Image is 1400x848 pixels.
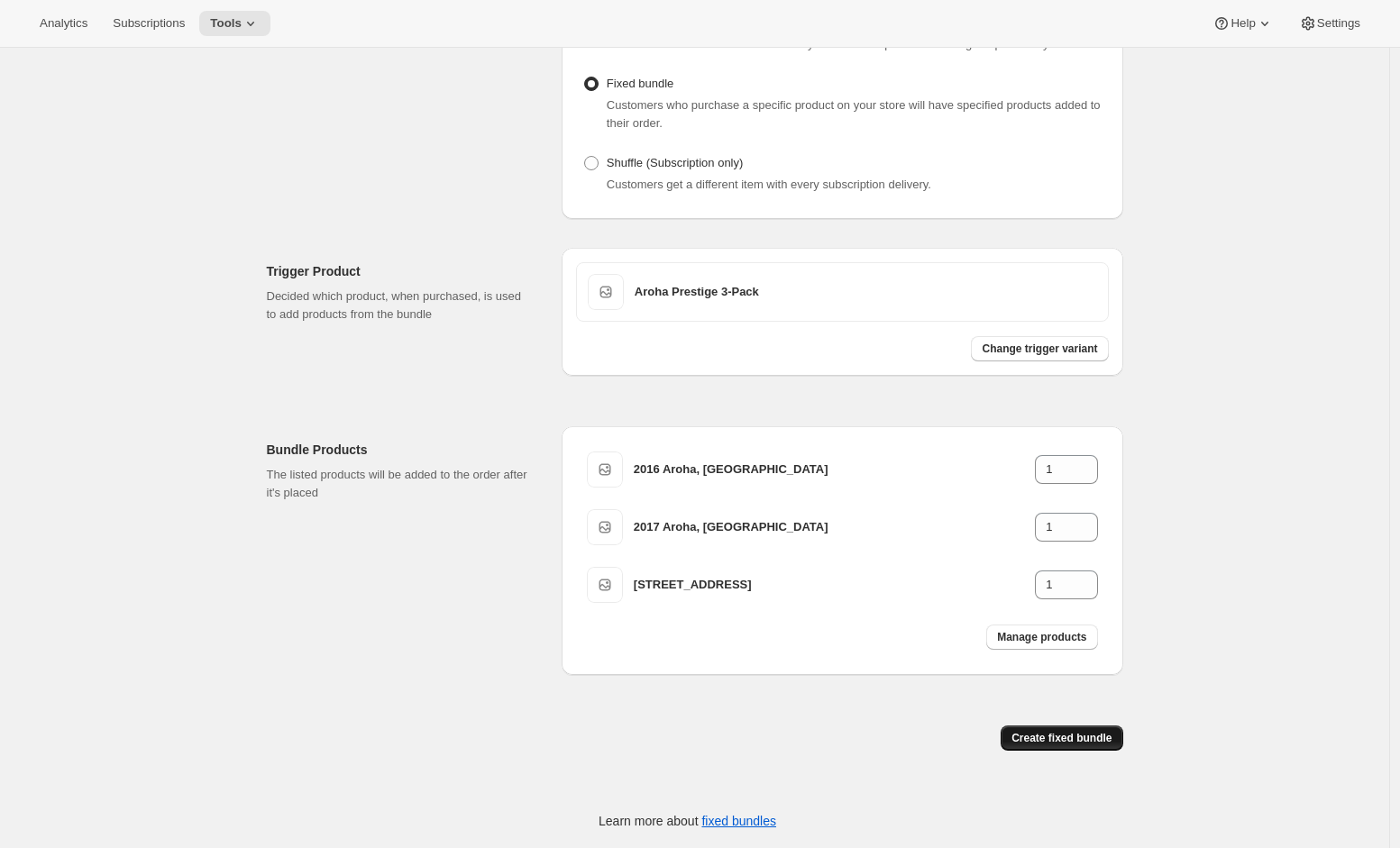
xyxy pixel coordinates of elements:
[267,441,533,459] h2: Bundle Products
[997,630,1086,644] span: Manage products
[40,16,87,31] span: Analytics
[635,283,1097,301] h3: Aroha Prestige 3-Pack
[113,16,185,31] span: Subscriptions
[1001,725,1122,751] button: Create fixed bundle
[267,262,533,280] h2: Trigger Product
[1288,11,1371,36] button: Settings
[599,812,776,830] p: Learn more about
[1202,11,1284,36] button: Help
[210,16,242,31] span: Tools
[102,11,196,36] button: Subscriptions
[1011,731,1112,745] span: Create fixed bundle
[701,814,776,828] a: fixed bundles
[971,336,1108,361] button: Change trigger variant
[29,11,98,36] button: Analytics
[267,466,533,502] p: The listed products will be added to the order after it's placed
[982,342,1097,356] span: Change trigger variant
[199,11,270,36] button: Tools
[634,518,1035,536] h3: 2017 Aroha, [GEOGRAPHIC_DATA]
[607,178,931,191] span: Customers get a different item with every subscription delivery.
[634,460,1035,479] h3: 2016 Aroha, [GEOGRAPHIC_DATA]
[607,98,1101,130] span: Customers who purchase a specific product on your store will have specified products added to the...
[267,287,533,324] p: Decided which product, when purchased, is used to add products from the bundle
[634,576,1035,594] h3: [STREET_ADDRESS]
[986,625,1097,650] button: Manage products
[607,77,673,90] span: Fixed bundle
[1231,16,1255,31] span: Help
[1317,16,1360,31] span: Settings
[607,156,744,169] span: Shuffle (Subscription only)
